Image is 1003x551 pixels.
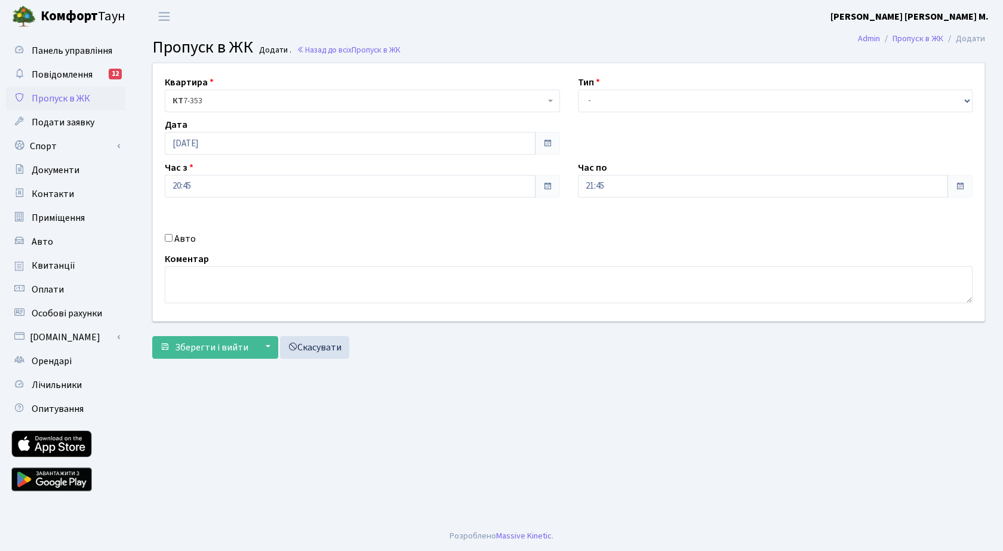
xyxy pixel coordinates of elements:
[6,397,125,421] a: Опитування
[32,235,53,248] span: Авто
[32,187,74,201] span: Контакти
[6,110,125,134] a: Подати заявку
[32,92,90,105] span: Пропуск в ЖК
[152,35,253,59] span: Пропуск в ЖК
[32,211,85,224] span: Приміщення
[578,161,607,175] label: Час по
[6,278,125,301] a: Оплати
[6,63,125,87] a: Повідомлення12
[352,44,401,56] span: Пропуск в ЖК
[32,164,79,177] span: Документи
[149,7,179,26] button: Переключити навігацію
[165,90,560,112] span: <b>КТ</b>&nbsp;&nbsp;&nbsp;&nbsp;7-353
[496,530,552,542] a: Massive Kinetic
[32,68,93,81] span: Повідомлення
[858,32,880,45] a: Admin
[450,530,553,543] div: Розроблено .
[943,32,985,45] li: Додати
[6,39,125,63] a: Панель управління
[109,69,122,79] div: 12
[32,307,102,320] span: Особові рахунки
[165,75,214,90] label: Квартира
[41,7,98,26] b: Комфорт
[165,118,187,132] label: Дата
[32,378,82,392] span: Лічильники
[173,95,545,107] span: <b>КТ</b>&nbsp;&nbsp;&nbsp;&nbsp;7-353
[32,283,64,296] span: Оплати
[174,232,196,246] label: Авто
[6,349,125,373] a: Орендарі
[152,336,256,359] button: Зберегти і вийти
[32,116,94,129] span: Подати заявку
[893,32,943,45] a: Пропуск в ЖК
[165,161,193,175] label: Час з
[6,301,125,325] a: Особові рахунки
[175,341,248,354] span: Зберегти і вийти
[6,254,125,278] a: Квитанції
[830,10,989,24] a: [PERSON_NAME] [PERSON_NAME] М.
[6,182,125,206] a: Контакти
[173,95,183,107] b: КТ
[165,252,209,266] label: Коментар
[6,206,125,230] a: Приміщення
[6,325,125,349] a: [DOMAIN_NAME]
[6,158,125,182] a: Документи
[6,87,125,110] a: Пропуск в ЖК
[32,259,75,272] span: Квитанції
[297,44,401,56] a: Назад до всіхПропуск в ЖК
[12,5,36,29] img: logo.png
[578,75,600,90] label: Тип
[257,45,291,56] small: Додати .
[280,336,349,359] a: Скасувати
[32,355,72,368] span: Орендарі
[6,373,125,397] a: Лічильники
[32,402,84,415] span: Опитування
[32,44,112,57] span: Панель управління
[6,230,125,254] a: Авто
[840,26,1003,51] nav: breadcrumb
[41,7,125,27] span: Таун
[6,134,125,158] a: Спорт
[830,10,989,23] b: [PERSON_NAME] [PERSON_NAME] М.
